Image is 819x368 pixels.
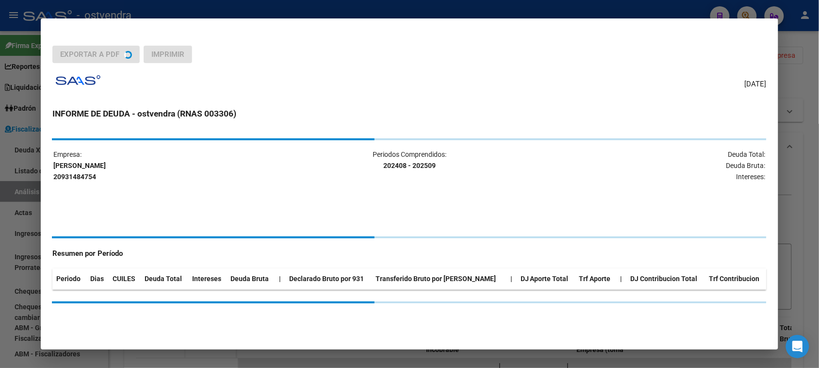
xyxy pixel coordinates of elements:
th: Deuda Bruta [227,268,276,289]
th: | [507,268,517,289]
strong: [PERSON_NAME] 20931484754 [53,162,106,181]
th: | [617,268,627,289]
th: | [275,268,285,289]
th: Dias [86,268,109,289]
th: CUILES [109,268,141,289]
th: Trf Contribucion [705,268,766,289]
p: Periodos Comprendidos: [291,149,528,171]
th: Periodo [52,268,86,289]
strong: 202408 - 202509 [383,162,436,169]
th: Declarado Bruto por 931 [285,268,372,289]
p: Deuda Total: Deuda Bruta: Intereses: [529,149,766,182]
p: Empresa: [53,149,290,182]
th: Transferido Bruto por [PERSON_NAME] [372,268,507,289]
span: [DATE] [745,79,767,90]
div: Open Intercom Messenger [786,335,809,358]
button: Imprimir [144,46,192,63]
th: Deuda Total [141,268,188,289]
th: DJ Aporte Total [517,268,575,289]
th: Trf Aporte [575,268,617,289]
h4: Resumen por Período [52,248,766,259]
button: Exportar a PDF [52,46,140,63]
span: Imprimir [151,50,184,59]
th: DJ Contribucion Total [627,268,705,289]
span: Exportar a PDF [60,50,119,59]
h3: INFORME DE DEUDA - ostvendra (RNAS 003306) [52,107,766,120]
th: Intereses [188,268,227,289]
